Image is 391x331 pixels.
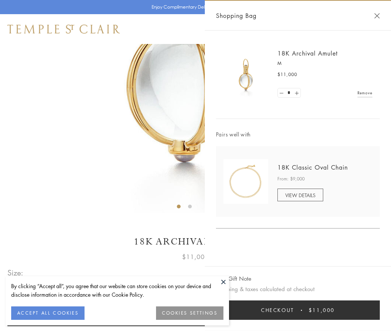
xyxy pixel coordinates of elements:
[152,3,236,11] p: Enjoy Complimentary Delivery & Returns
[374,13,380,19] button: Close Shopping Bag
[11,282,223,299] div: By clicking “Accept all”, you agree that our website can store cookies on your device and disclos...
[7,267,24,279] span: Size:
[216,11,257,21] span: Shopping Bag
[309,306,335,314] span: $11,000
[277,71,297,78] span: $11,000
[277,175,305,183] span: From: $9,000
[182,252,209,262] span: $11,000
[7,235,384,248] h1: 18K Archival Amulet
[277,60,372,67] p: M
[11,306,85,320] button: ACCEPT ALL COOKIES
[261,306,294,314] span: Checkout
[277,49,338,57] a: 18K Archival Amulet
[278,88,285,98] a: Set quantity to 0
[285,192,315,199] span: VIEW DETAILS
[216,130,380,139] span: Pairs well with
[216,274,251,283] button: Add Gift Note
[277,189,323,201] a: VIEW DETAILS
[216,300,380,320] button: Checkout $11,000
[156,306,223,320] button: COOKIES SETTINGS
[223,159,268,204] img: N88865-OV18
[357,89,372,97] a: Remove
[223,52,268,97] img: 18K Archival Amulet
[293,88,300,98] a: Set quantity to 2
[7,25,120,34] img: Temple St. Clair
[277,163,348,171] a: 18K Classic Oval Chain
[216,284,380,294] p: Shipping & taxes calculated at checkout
